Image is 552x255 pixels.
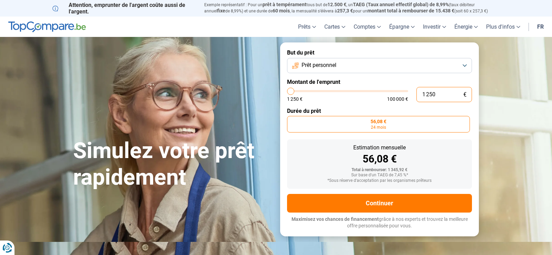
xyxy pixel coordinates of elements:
span: 1 250 € [287,97,303,101]
h1: Simulez votre prêt rapidement [73,138,272,191]
p: Exemple représentatif : Pour un tous but de , un (taux débiteur annuel de 8,99%) et une durée de ... [204,2,500,14]
span: Maximisez vos chances de financement [292,216,379,222]
span: 257,3 € [337,8,353,13]
a: Épargne [385,17,419,37]
a: Prêts [294,17,320,37]
span: Prêt personnel [302,61,336,69]
span: 24 mois [371,125,386,129]
a: Cartes [320,17,349,37]
a: Comptes [349,17,385,37]
button: Prêt personnel [287,58,472,73]
a: Investir [419,17,450,37]
span: 100 000 € [387,97,408,101]
span: TAEG (Taux annuel effectif global) de 8,99% [353,2,449,7]
label: Durée du prêt [287,108,472,114]
label: Montant de l'emprunt [287,79,472,85]
p: grâce à nos experts et trouvez la meilleure offre personnalisée pour vous. [287,216,472,229]
p: Attention, emprunter de l'argent coûte aussi de l'argent. [52,2,196,15]
span: fixe [217,8,225,13]
span: 60 mois [273,8,290,13]
div: Total à rembourser: 1 345,92 € [293,168,466,173]
div: Estimation mensuelle [293,145,466,150]
a: Énergie [450,17,482,37]
span: prêt à tempérament [263,2,306,7]
img: TopCompare [8,21,86,32]
a: Plus d'infos [482,17,524,37]
label: But du prêt [287,49,472,56]
a: fr [533,17,548,37]
span: € [463,92,466,98]
button: Continuer [287,194,472,213]
span: 56,08 € [371,119,386,124]
span: montant total à rembourser de 15.438 € [367,8,454,13]
div: *Sous réserve d'acceptation par les organismes prêteurs [293,178,466,183]
div: 56,08 € [293,154,466,164]
span: 12.500 € [327,2,346,7]
div: Sur base d'un TAEG de 7,45 %* [293,173,466,178]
